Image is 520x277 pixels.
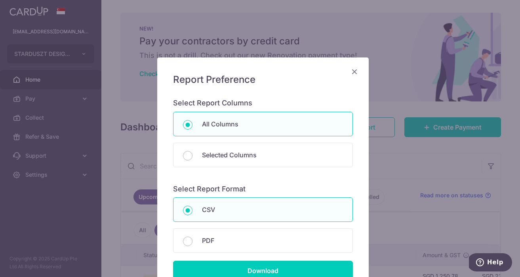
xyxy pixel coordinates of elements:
h6: Select Report Columns [173,99,353,108]
h6: Select Report Format [173,185,353,194]
button: Close [350,67,359,76]
p: CSV [202,205,343,214]
h5: Report Preference [173,73,353,86]
p: All Columns [202,119,343,129]
p: PDF [202,236,343,245]
iframe: Opens a widget where you can find more information [469,253,512,273]
p: Selected Columns [202,150,343,160]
